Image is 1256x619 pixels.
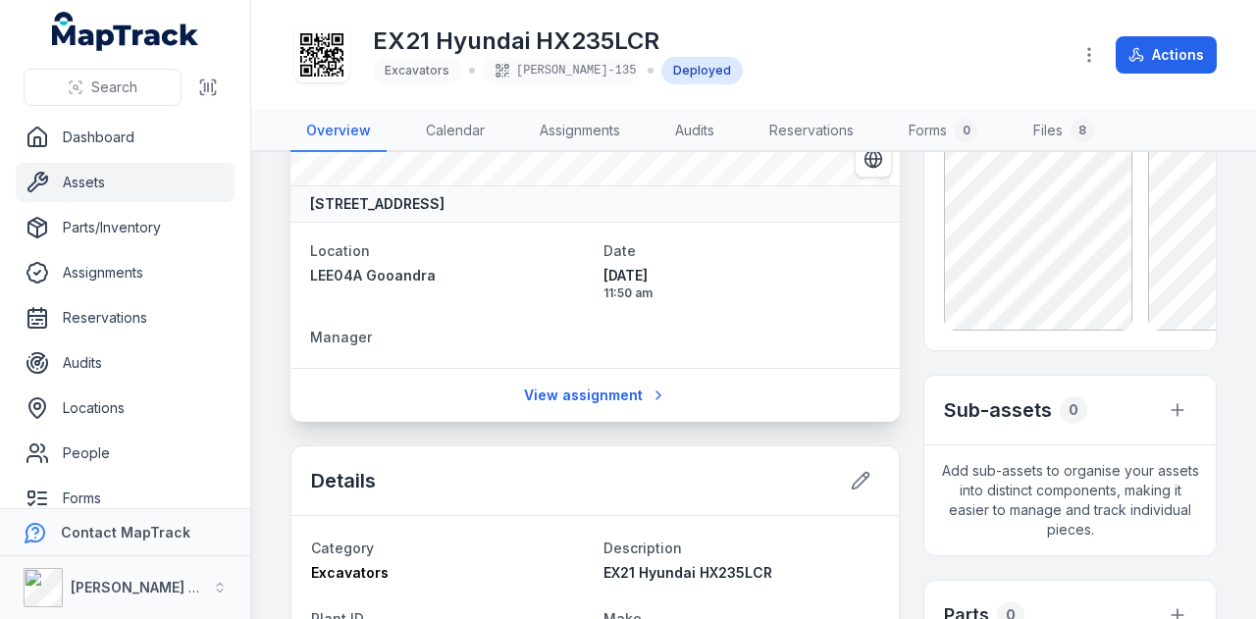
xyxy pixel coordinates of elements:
a: Audits [659,111,730,152]
span: Search [91,77,137,97]
a: Calendar [410,111,500,152]
button: Switch to Satellite View [855,140,892,178]
div: 8 [1071,119,1094,142]
span: 11:50 am [603,285,881,301]
span: Excavators [385,63,449,77]
a: Files8 [1018,111,1110,152]
a: Forms [16,479,235,518]
a: Reservations [754,111,869,152]
time: 03/06/2025, 11:50:24 am [603,266,881,301]
a: Forms0 [893,111,994,152]
span: Location [310,242,370,259]
span: EX21 Hyundai HX235LCR [603,564,772,581]
button: Search [24,69,182,106]
a: Reservations [16,298,235,337]
a: Audits [16,343,235,383]
a: People [16,434,235,473]
span: Excavators [311,564,389,581]
h2: Details [311,467,376,494]
a: LEE04A Gooandra [310,266,588,285]
span: Description [603,540,682,556]
div: 0 [955,119,978,142]
button: Actions [1116,36,1217,74]
a: MapTrack [52,12,199,51]
a: Assignments [16,253,235,292]
a: Locations [16,388,235,428]
a: Assignments [524,111,636,152]
div: [PERSON_NAME]-135 [483,57,640,84]
span: Add sub-assets to organise your assets into distinct components, making it easier to manage and t... [924,445,1216,555]
a: Assets [16,163,235,202]
a: Dashboard [16,118,235,157]
span: Manager [310,329,372,345]
h1: EX21 Hyundai HX235LCR [373,26,743,57]
a: Parts/Inventory [16,208,235,247]
span: [DATE] [603,266,881,285]
strong: [STREET_ADDRESS] [310,194,445,214]
span: Category [311,540,374,556]
a: Overview [290,111,387,152]
span: LEE04A Gooandra [310,267,436,284]
span: Date [603,242,636,259]
strong: Contact MapTrack [61,524,190,541]
h2: Sub-assets [944,396,1052,424]
div: Deployed [661,57,743,84]
a: View assignment [511,377,679,414]
strong: [PERSON_NAME] Group [71,579,232,595]
div: 0 [1060,396,1087,424]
